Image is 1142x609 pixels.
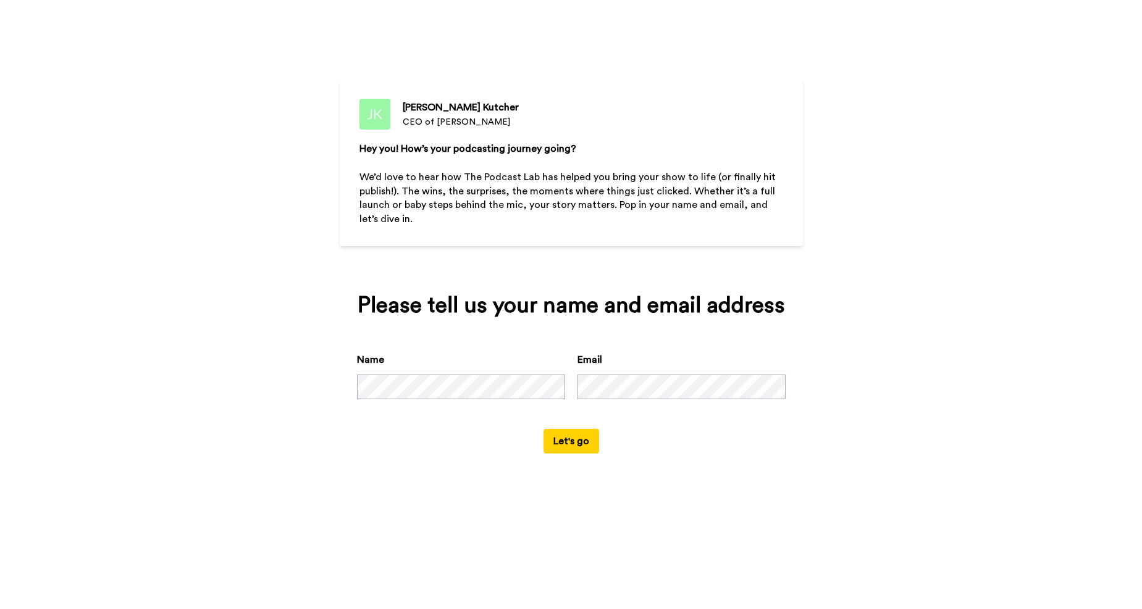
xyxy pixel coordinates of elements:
[357,293,786,318] div: Please tell us your name and email address
[359,99,390,130] img: CEO of Jenna Kutcher
[359,144,576,154] span: Hey you! How’s your podcasting journey going?
[403,100,519,115] div: [PERSON_NAME] Kutcher
[359,172,778,225] span: We’d love to hear how The Podcast Lab has helped you bring your show to life (or finally hit publ...
[544,429,599,454] button: Let's go
[357,352,384,367] label: Name
[403,116,519,128] div: CEO of [PERSON_NAME]
[577,352,602,367] label: Email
